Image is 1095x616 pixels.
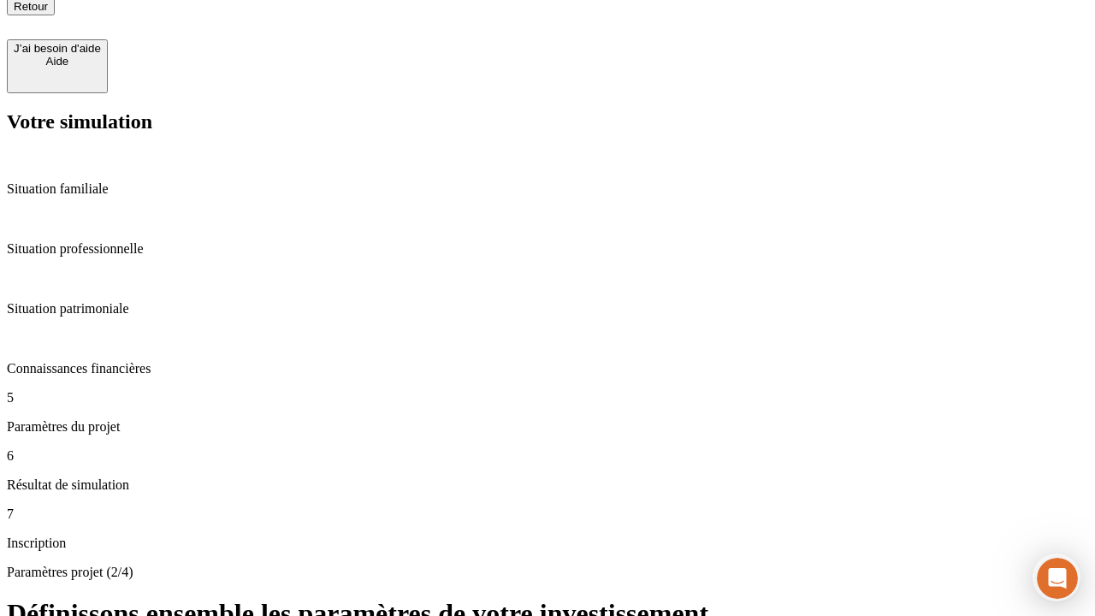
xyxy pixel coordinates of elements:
[7,181,1088,197] p: Situation familiale
[14,55,101,68] div: Aide
[7,241,1088,257] p: Situation professionnelle
[7,506,1088,522] p: 7
[7,477,1088,493] p: Résultat de simulation
[7,536,1088,551] p: Inscription
[7,361,1088,376] p: Connaissances financières
[7,419,1088,435] p: Paramètres du projet
[1033,554,1080,601] iframe: Intercom live chat discovery launcher
[7,390,1088,406] p: 5
[7,448,1088,464] p: 6
[7,565,1088,580] p: Paramètres projet (2/4)
[7,39,108,93] button: J’ai besoin d'aideAide
[7,301,1088,317] p: Situation patrimoniale
[7,110,1088,133] h2: Votre simulation
[1037,558,1078,599] iframe: Intercom live chat
[14,42,101,55] div: J’ai besoin d'aide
